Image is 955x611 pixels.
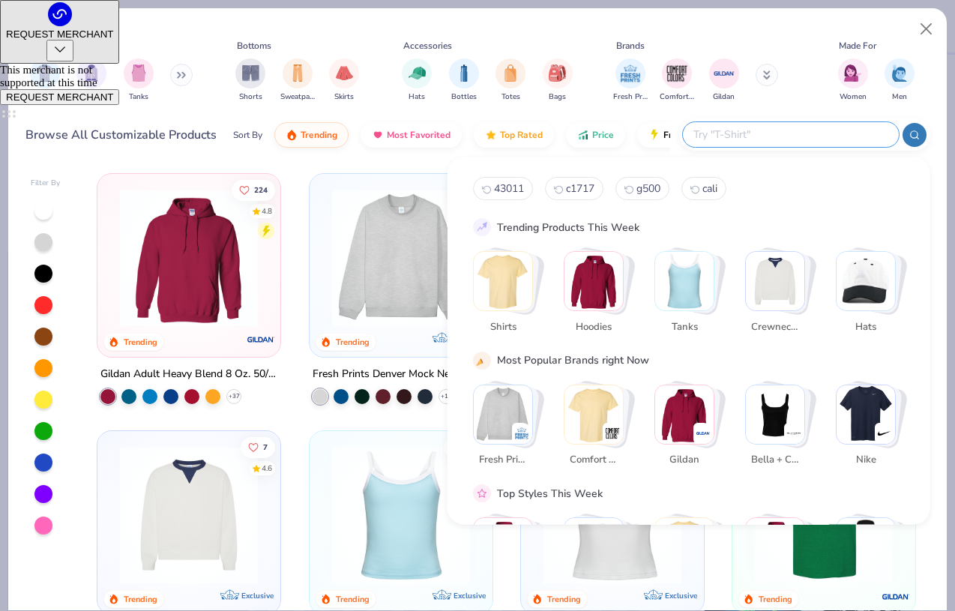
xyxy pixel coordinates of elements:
[636,181,660,196] span: g500
[232,179,275,200] button: Like
[31,178,61,189] div: Filter By
[836,251,905,340] button: Stack Card Button Hats
[545,177,603,200] button: c17171
[655,252,714,310] img: Tanks
[263,444,268,451] span: 7
[745,384,814,473] button: Stack Card Button Bella + Canvas
[615,177,669,200] button: g5002
[569,319,618,334] span: Hoodies
[660,453,708,468] span: Gildan
[497,352,649,368] div: Most Popular Brands right Now
[313,365,489,384] div: Fresh Prints Denver Mock Neck Heavyweight Sweatshirt
[637,122,810,148] button: Fresh Prints Flash
[474,252,532,310] img: Shirts
[325,189,477,327] img: f5d85501-0dbb-4ee4-b115-c08fa3845d83
[262,205,272,217] div: 4.8
[247,325,277,355] img: Gildan logo
[262,463,272,475] div: 4.6
[836,384,905,473] button: Stack Card Button Nike
[387,129,451,141] span: Most Favorited
[746,518,804,577] img: Cozy
[702,181,717,196] span: cali
[233,128,262,142] div: Sort By
[654,251,723,340] button: Stack Card Button Tanks
[254,186,268,193] span: 224
[25,126,217,144] div: Browse All Customizable Products
[478,319,527,334] span: Shirts
[475,353,489,367] img: party_popper.gif
[474,518,532,577] img: Classic
[654,517,723,607] button: Stack Card Button Athleisure
[750,319,799,334] span: Crewnecks
[660,319,708,334] span: Tanks
[696,425,711,440] img: Gildan
[836,517,905,607] button: Stack Card Button Preppy
[112,446,265,584] img: 3abb6cdb-110e-4e18-92a0-dbcd4e53f056
[837,385,895,443] img: Nike
[325,446,477,584] img: a25d9891-da96-49f3-a35e-76288174bf3a
[564,517,633,607] button: Stack Card Button Sportswear
[837,518,895,577] img: Preppy
[301,129,337,141] span: Trending
[654,384,723,473] button: Stack Card Button Gildan
[692,126,888,143] input: Try "T-Shirt"
[473,384,542,473] button: Stack Card Button Fresh Prints
[514,425,529,440] img: Fresh Prints
[841,319,890,334] span: Hats
[665,591,697,601] span: Exclusive
[837,252,895,310] img: Hats
[564,384,633,473] button: Stack Card Button Comfort Colors
[474,385,532,443] img: Fresh Prints
[454,591,486,601] span: Exclusive
[473,517,542,607] button: Stack Card Button Classic
[475,220,489,234] img: trend_line.gif
[566,181,594,196] span: c1717
[746,385,804,443] img: Bella + Canvas
[497,485,603,501] div: Top Styles This Week
[286,129,298,141] img: trending.gif
[746,252,804,310] img: Crewnecks
[786,425,801,440] img: Bella + Canvas
[274,122,349,148] button: Trending
[443,437,486,458] button: Like
[100,365,277,384] div: Gildan Adult Heavy Blend 8 Oz. 50/50 Hooded Sweatshirt
[655,385,714,443] img: Gildan
[475,487,489,500] img: pink_star.gif
[241,437,275,458] button: Like
[494,181,524,196] span: 43011
[655,518,714,577] img: Athleisure
[564,251,633,340] button: Stack Card Button Hoodies
[361,122,462,148] button: Most Favorited
[474,122,554,148] button: Top Rated
[485,129,497,141] img: TopRated.gif
[500,129,543,141] span: Top Rated
[750,453,799,468] span: Bella + Canvas
[564,518,623,577] img: Sportswear
[605,425,620,440] img: Comfort Colors
[681,177,726,200] button: cali3
[440,392,451,401] span: + 10
[112,189,265,327] img: 01756b78-01f6-4cc6-8d8a-3c30c1a0c8ac
[372,129,384,141] img: most_fav.gif
[877,425,892,440] img: Nike
[566,122,625,148] button: Price
[478,453,527,468] span: Fresh Prints
[745,251,814,340] button: Stack Card Button Crewnecks
[229,392,240,401] span: + 37
[745,517,814,607] button: Stack Card Button Cozy
[648,129,660,141] img: flash.gif
[841,453,890,468] span: Nike
[497,219,639,235] div: Trending Products This Week
[242,591,274,601] span: Exclusive
[473,251,542,340] button: Stack Card Button Shirts
[564,385,623,443] img: Comfort Colors
[564,252,623,310] img: Hoodies
[473,177,533,200] button: 430110
[663,129,741,141] span: Fresh Prints Flash
[569,453,618,468] span: Comfort Colors
[592,129,614,141] span: Price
